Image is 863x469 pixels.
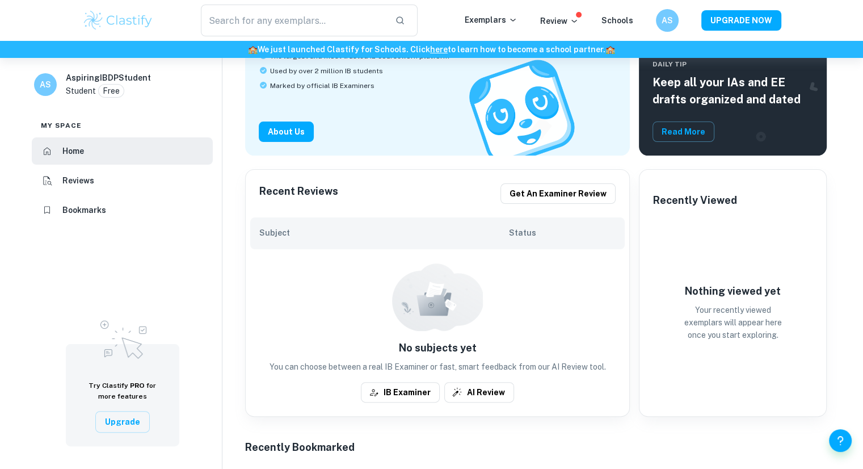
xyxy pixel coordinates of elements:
[103,85,120,97] p: Free
[66,85,96,97] p: Student
[95,411,150,433] button: Upgrade
[601,16,633,25] a: Schools
[540,15,579,27] p: Review
[250,340,625,356] h6: No subjects yet
[82,9,154,32] img: Clastify logo
[259,183,338,204] h6: Recent Reviews
[201,5,386,36] input: Search for any exemplars...
[361,382,440,403] button: IB Examiner
[2,43,861,56] h6: We just launched Clastify for Schools. Click to learn how to become a school partner.
[130,382,145,390] span: PRO
[62,204,106,216] h6: Bookmarks
[652,59,813,69] span: Daily Tip
[605,45,615,54] span: 🏫
[444,382,514,403] button: AI Review
[250,361,625,373] p: You can choose between a real IB Examiner or fast, smart feedback from our AI Review tool.
[660,14,673,27] h6: AS
[62,174,94,187] h6: Reviews
[259,122,314,142] button: About Us
[32,196,213,224] a: Bookmarks
[653,192,737,208] h6: Recently Viewed
[79,380,166,402] h6: Try Clastify for more features
[248,45,258,54] span: 🏫
[66,72,151,84] h6: AspiringIBDPStudent
[41,120,82,131] span: My space
[652,122,714,142] button: Read More
[270,81,374,91] span: Marked by official IB Examiners
[62,145,84,157] h6: Home
[245,439,355,455] h6: Recently Bookmarked
[829,429,852,452] button: Help and Feedback
[270,66,383,76] span: Used by over 2 million IB students
[676,304,790,341] p: Your recently viewed exemplars will appear here once you start exploring.
[39,78,52,91] h6: AS
[676,283,790,299] h6: Nothing viewed yet
[652,74,813,108] h5: Keep all your IAs and EE drafts organized and dated
[656,9,679,32] button: AS
[259,227,508,239] h6: Subject
[430,45,448,54] a: here
[701,10,781,31] button: UPGRADE NOW
[509,227,616,239] h6: Status
[94,313,151,362] img: Upgrade to Pro
[32,167,213,194] a: Reviews
[500,183,616,204] button: Get an examiner review
[32,137,213,165] a: Home
[465,14,517,26] p: Exemplars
